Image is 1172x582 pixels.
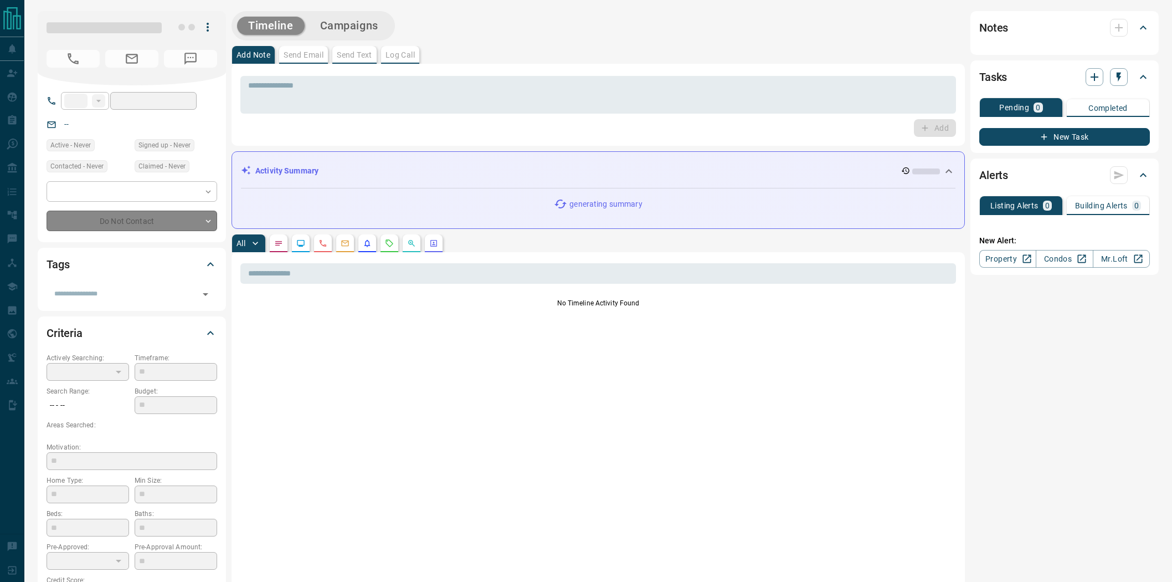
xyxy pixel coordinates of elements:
[1036,104,1040,111] p: 0
[47,509,129,519] p: Beds:
[47,324,83,342] h2: Criteria
[385,239,394,248] svg: Requests
[979,250,1036,268] a: Property
[164,50,217,68] span: No Number
[979,68,1007,86] h2: Tasks
[50,140,91,151] span: Active - Never
[255,165,318,177] p: Activity Summary
[198,287,213,302] button: Open
[979,19,1008,37] h2: Notes
[990,202,1039,210] p: Listing Alerts
[47,386,129,396] p: Search Range:
[274,239,283,248] svg: Notes
[241,161,955,181] div: Activity Summary
[237,239,245,247] p: All
[1075,202,1128,210] p: Building Alerts
[979,64,1150,90] div: Tasks
[309,17,389,35] button: Campaigns
[999,104,1029,111] p: Pending
[138,140,191,151] span: Signed up - Never
[135,386,217,396] p: Budget:
[105,50,158,68] span: No Email
[47,542,129,552] p: Pre-Approved:
[64,120,69,129] a: --
[296,239,305,248] svg: Lead Browsing Activity
[135,353,217,363] p: Timeframe:
[363,239,372,248] svg: Listing Alerts
[47,420,217,430] p: Areas Searched:
[979,166,1008,184] h2: Alerts
[47,251,217,278] div: Tags
[979,14,1150,41] div: Notes
[1088,104,1128,112] p: Completed
[47,442,217,452] p: Motivation:
[429,239,438,248] svg: Agent Actions
[47,396,129,415] p: -- - --
[240,298,956,308] p: No Timeline Activity Found
[407,239,416,248] svg: Opportunities
[138,161,186,172] span: Claimed - Never
[1045,202,1050,210] p: 0
[1093,250,1150,268] a: Mr.Loft
[47,50,100,68] span: No Number
[569,198,642,210] p: generating summary
[1036,250,1093,268] a: Condos
[318,239,327,248] svg: Calls
[135,509,217,519] p: Baths:
[135,476,217,486] p: Min Size:
[1134,202,1139,210] p: 0
[237,17,305,35] button: Timeline
[135,542,217,552] p: Pre-Approval Amount:
[237,51,270,59] p: Add Note
[47,211,217,231] div: Do Not Contact
[50,161,104,172] span: Contacted - Never
[979,162,1150,188] div: Alerts
[979,128,1150,146] button: New Task
[47,353,129,363] p: Actively Searching:
[979,235,1150,247] p: New Alert:
[47,320,217,346] div: Criteria
[341,239,349,248] svg: Emails
[47,256,69,273] h2: Tags
[47,476,129,486] p: Home Type:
